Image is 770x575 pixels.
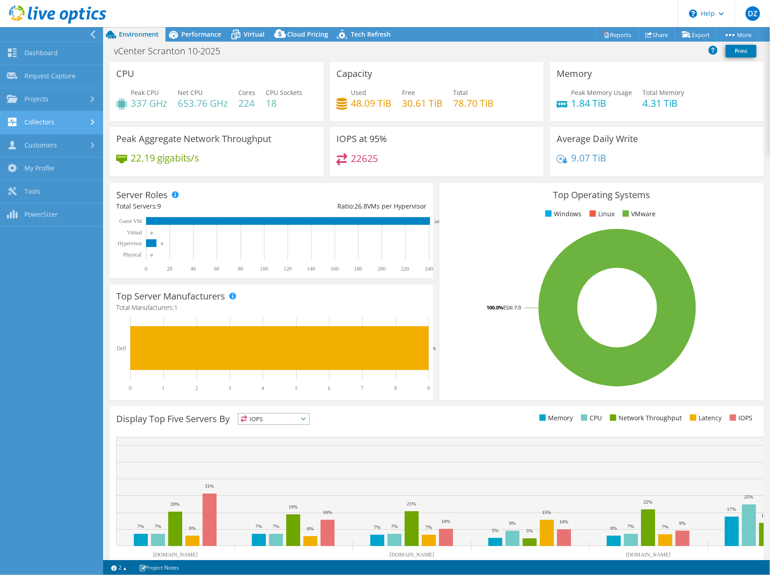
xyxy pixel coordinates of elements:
text: [DOMAIN_NAME] [153,551,198,558]
text: 19% [288,504,298,509]
h4: 30.61 TiB [402,98,443,108]
span: Total Memory [642,88,684,97]
text: 7% [425,524,432,530]
li: IOPS [727,413,752,423]
text: 7% [662,524,669,529]
text: 5 [295,385,298,391]
text: 80 [238,266,243,272]
h3: Memory [557,69,592,79]
h4: 18 [266,98,302,108]
span: Performance [181,30,221,38]
text: 6% [610,525,617,531]
text: 3 [228,385,231,391]
h3: Peak Aggregate Network Throughput [116,134,271,144]
h4: 4.31 TiB [642,98,684,108]
text: 9% [509,520,516,526]
a: Print [726,45,756,57]
h1: vCenter Scranton 10-2025 [110,46,234,56]
text: 1 [162,385,165,391]
text: 241 [435,219,441,224]
h3: IOPS at 95% [336,134,387,144]
text: 2 [195,385,198,391]
li: Windows [543,209,581,219]
div: Ratio: VMs per Hypervisor [271,201,426,211]
span: Cores [238,88,255,97]
h4: 48.09 TiB [351,98,392,108]
text: 8 [394,385,397,391]
h4: 337 GHz [131,98,167,108]
text: 7 [361,385,364,391]
text: 4 [261,385,264,391]
a: Project Notes [132,562,185,573]
text: 7% [391,523,398,529]
text: 60 [214,266,219,272]
h4: 224 [238,98,255,108]
li: Latency [688,413,722,423]
tspan: ESXi 7.0 [503,304,521,311]
span: Net CPU [178,88,203,97]
text: 6 [328,385,331,391]
text: 9 [427,385,430,391]
text: 21% [407,501,416,506]
h4: 22.19 gigabits/s [131,153,199,163]
span: 1 [174,303,178,312]
a: Share [638,28,676,42]
h3: Top Operating Systems [446,190,756,200]
text: 7% [374,524,381,530]
text: 220 [401,266,409,272]
li: CPU [579,413,602,423]
text: 31% [205,483,214,489]
h4: 78.70 TiB [453,98,494,108]
span: Cloud Pricing [287,30,328,38]
text: 5% [526,528,533,533]
text: 0 [145,266,147,272]
text: 7% [137,523,144,529]
text: 6% [189,525,196,531]
text: 25% [744,494,753,499]
text: Physical [123,252,142,258]
text: 7% [255,523,262,529]
text: 0 [151,231,153,235]
text: 120 [283,266,292,272]
span: CPU Sockets [266,88,302,97]
text: 22% [643,499,652,504]
span: Virtual [244,30,265,38]
h3: Top Server Manufacturers [116,291,225,301]
a: Reports [595,28,639,42]
tspan: 100.0% [487,304,503,311]
li: Linux [587,209,614,219]
text: 10% [559,519,568,524]
text: Hypervisor [118,240,142,247]
text: 160 [331,266,339,272]
li: Memory [537,413,573,423]
text: 9% [679,520,686,526]
text: 140 [307,266,315,272]
text: Guest VM [119,218,142,224]
text: 7% [155,523,161,529]
text: Dell [117,345,126,352]
h3: Server Roles [116,190,168,200]
h3: Capacity [336,69,372,79]
span: Used [351,88,366,97]
text: 0 [151,253,153,257]
span: 26.8 [354,202,367,210]
text: 0 [129,385,132,391]
h4: 1.84 TiB [571,98,632,108]
text: 10% [441,518,450,524]
text: 180 [354,266,362,272]
text: 20% [170,501,180,507]
h3: Average Daily Write [557,134,638,144]
span: Environment [119,30,159,38]
li: VMware [620,209,656,219]
text: [DOMAIN_NAME] [390,551,435,558]
text: 200 [378,266,386,272]
text: 17% [727,506,736,512]
text: 40 [190,266,196,272]
text: 7% [273,523,279,529]
text: Virtual [127,229,142,236]
text: 7% [628,523,634,529]
text: 100 [260,266,268,272]
text: 9 [161,242,163,246]
span: 9 [157,202,161,210]
span: IOPS [238,413,309,424]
